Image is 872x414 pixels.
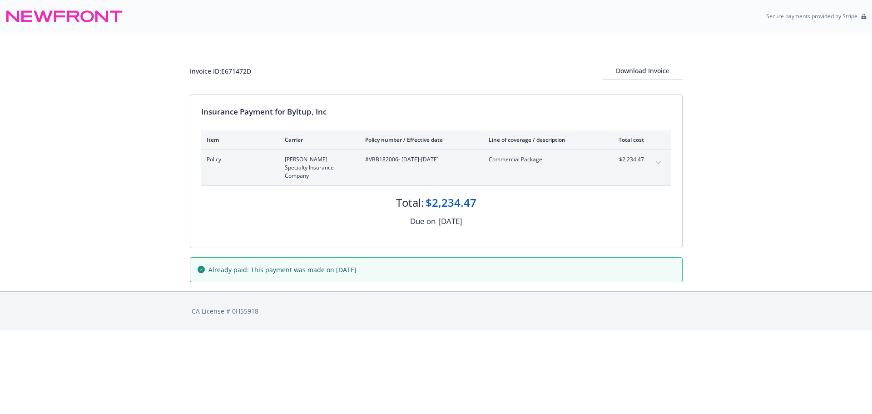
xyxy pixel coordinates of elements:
[489,155,595,164] span: Commercial Package
[396,195,424,210] div: Total:
[207,155,270,164] span: Policy
[192,306,681,316] div: CA License # 0H55918
[365,155,474,164] span: #VBB182006 - [DATE]-[DATE]
[438,215,462,227] div: [DATE]
[610,155,644,164] span: $2,234.47
[207,136,270,144] div: Item
[285,136,351,144] div: Carrier
[651,155,666,170] button: expand content
[285,155,351,180] span: [PERSON_NAME] Specialty Insurance Company
[201,106,671,118] div: Insurance Payment for Byltup, Inc
[208,265,357,274] span: Already paid: This payment was made on [DATE]
[489,136,595,144] div: Line of coverage / description
[603,62,683,80] div: Download Invoice
[610,136,644,144] div: Total cost
[426,195,476,210] div: $2,234.47
[410,215,436,227] div: Due on
[190,66,251,76] div: Invoice ID: E671472D
[766,12,857,20] p: Secure payments provided by Stripe
[603,62,683,80] button: Download Invoice
[201,150,671,185] div: Policy[PERSON_NAME] Specialty Insurance Company#VBB182006- [DATE]-[DATE]Commercial Package$2,234....
[365,136,474,144] div: Policy number / Effective date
